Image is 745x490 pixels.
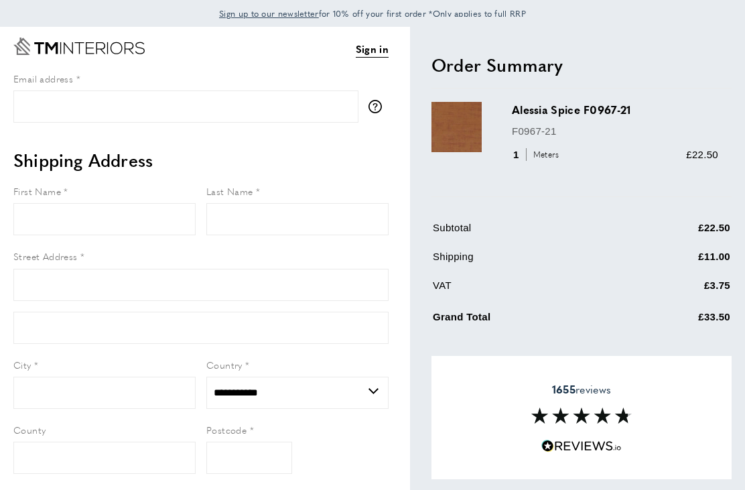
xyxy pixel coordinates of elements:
span: Last Name [206,184,253,198]
span: Meters [526,148,563,161]
h2: Order Summary [431,53,732,77]
a: Sign up to our newsletter [219,7,319,20]
td: £22.50 [625,220,730,246]
td: VAT [433,278,624,304]
span: reviews [552,383,611,396]
div: 1 [512,147,563,163]
span: Email address [13,72,73,85]
td: Shipping [433,249,624,275]
td: £33.50 [625,306,730,335]
span: Sign up to our newsletter [219,7,319,19]
span: Street Address [13,249,78,263]
button: More information [368,100,389,113]
td: Grand Total [433,306,624,335]
img: Reviews section [531,408,632,424]
p: F0967-21 [512,123,718,139]
a: Go to Home page [13,38,145,55]
a: Sign in [356,41,389,58]
span: £22.50 [686,149,718,160]
strong: 1655 [552,381,575,397]
span: County [13,423,46,436]
td: Subtotal [433,220,624,246]
span: Country [206,358,243,371]
span: City [13,358,31,371]
td: £3.75 [625,278,730,304]
img: Reviews.io 5 stars [541,440,622,452]
h2: Shipping Address [13,148,389,172]
td: £11.00 [625,249,730,275]
span: for 10% off your first order *Only applies to full RRP [219,7,526,19]
span: First Name [13,184,61,198]
span: Apply Discount Code [431,355,529,371]
h3: Alessia Spice F0967-21 [512,102,718,117]
span: Postcode [206,423,247,436]
img: Alessia Spice F0967-21 [431,102,482,152]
